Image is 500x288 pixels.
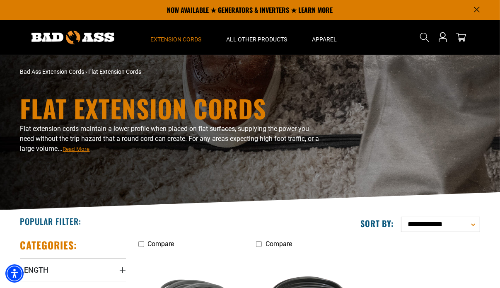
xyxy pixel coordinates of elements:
span: Apparel [312,36,337,43]
summary: Apparel [300,20,350,55]
h1: Flat Extension Cords [20,96,323,121]
summary: Extension Cords [138,20,214,55]
img: Bad Ass Extension Cords [31,31,114,44]
span: Flat extension cords maintain a lower profile when placed on flat surfaces, supplying the power y... [20,125,319,152]
label: Sort by: [360,218,394,229]
h2: Popular Filter: [20,216,81,227]
span: Length [20,265,49,275]
summary: Length [20,258,126,281]
summary: All Other Products [214,20,300,55]
span: Extension Cords [151,36,202,43]
nav: breadcrumbs [20,68,323,76]
h2: Categories: [20,239,77,252]
a: cart [454,32,468,42]
span: Read More [63,146,90,152]
div: Accessibility Menu [5,264,24,283]
span: › [86,68,87,75]
a: Bad Ass Extension Cords [20,68,85,75]
a: Open this option [436,20,449,55]
span: Flat Extension Cords [89,68,142,75]
summary: Search [418,31,431,44]
span: All Other Products [227,36,287,43]
span: Compare [266,240,292,248]
span: Compare [148,240,174,248]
